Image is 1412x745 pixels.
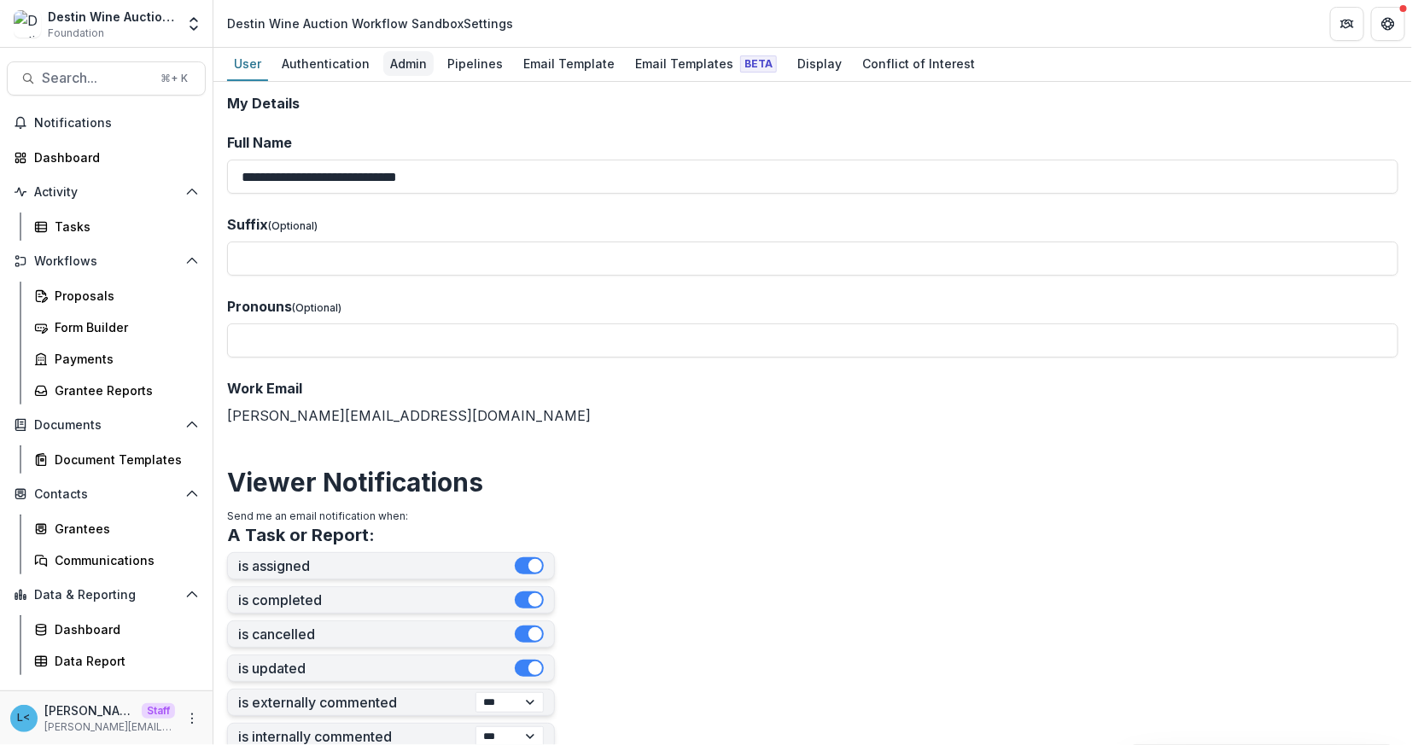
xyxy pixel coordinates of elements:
[55,318,192,336] div: Form Builder
[182,7,206,41] button: Open entity switcher
[27,376,206,405] a: Grantee Reports
[18,713,31,724] div: Lucy Fey <lucy@trytemelio.com>
[227,48,268,81] a: User
[7,61,206,96] button: Search...
[55,381,192,399] div: Grantee Reports
[34,148,192,166] div: Dashboard
[55,350,192,368] div: Payments
[27,515,206,543] a: Grantees
[227,51,268,76] div: User
[44,701,135,719] p: [PERSON_NAME] <[PERSON_NAME][EMAIL_ADDRESS][DOMAIN_NAME]>
[34,418,178,433] span: Documents
[227,378,1398,426] div: [PERSON_NAME][EMAIL_ADDRESS][DOMAIN_NAME]
[227,96,1398,112] h2: My Details
[628,51,784,76] div: Email Templates
[227,134,292,151] span: Full Name
[182,708,202,729] button: More
[55,620,192,638] div: Dashboard
[55,218,192,236] div: Tasks
[7,178,206,206] button: Open Activity
[791,51,849,76] div: Display
[227,525,375,545] h3: A Task or Report:
[791,48,849,81] a: Display
[27,282,206,310] a: Proposals
[855,51,982,76] div: Conflict of Interest
[7,480,206,508] button: Open Contacts
[238,729,476,745] label: is internally commented
[441,51,510,76] div: Pipelines
[142,703,175,719] p: Staff
[14,10,41,38] img: Destin Wine Auction Workflow Sandbox
[55,551,192,569] div: Communications
[55,520,192,538] div: Grantees
[1330,7,1364,41] button: Partners
[227,380,302,397] span: Work Email
[55,652,192,670] div: Data Report
[238,661,515,677] label: is updated
[27,345,206,373] a: Payments
[238,558,515,574] label: is assigned
[268,219,318,232] span: (Optional)
[55,451,192,469] div: Document Templates
[27,615,206,643] a: Dashboard
[220,11,520,36] nav: breadcrumb
[1371,7,1405,41] button: Get Help
[740,55,777,73] span: Beta
[7,411,206,439] button: Open Documents
[855,48,982,81] a: Conflict of Interest
[157,69,191,88] div: ⌘ + K
[27,546,206,574] a: Communications
[42,70,150,86] span: Search...
[7,143,206,172] a: Dashboard
[34,487,178,502] span: Contacts
[238,592,515,608] label: is completed
[27,445,206,474] a: Document Templates
[292,301,341,314] span: (Optional)
[34,116,199,131] span: Notifications
[628,48,784,81] a: Email Templates Beta
[55,287,192,305] div: Proposals
[227,467,1398,498] h2: Viewer Notifications
[275,48,376,81] a: Authentication
[34,588,178,602] span: Data & Reporting
[516,48,621,81] a: Email Template
[238,695,476,711] label: is externally commented
[7,109,206,137] button: Notifications
[27,313,206,341] a: Form Builder
[44,719,175,735] p: [PERSON_NAME][EMAIL_ADDRESS][DOMAIN_NAME]
[383,51,434,76] div: Admin
[7,247,206,275] button: Open Workflows
[48,26,104,41] span: Foundation
[275,51,376,76] div: Authentication
[516,51,621,76] div: Email Template
[238,626,515,643] label: is cancelled
[48,8,175,26] div: Destin Wine Auction Workflow Sandbox
[383,48,434,81] a: Admin
[227,15,513,32] div: Destin Wine Auction Workflow Sandbox Settings
[27,212,206,241] a: Tasks
[7,581,206,608] button: Open Data & Reporting
[34,254,178,269] span: Workflows
[227,509,408,522] span: Send me an email notification when:
[227,216,268,233] span: Suffix
[441,48,510,81] a: Pipelines
[227,298,292,315] span: Pronouns
[27,647,206,675] a: Data Report
[34,185,178,200] span: Activity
